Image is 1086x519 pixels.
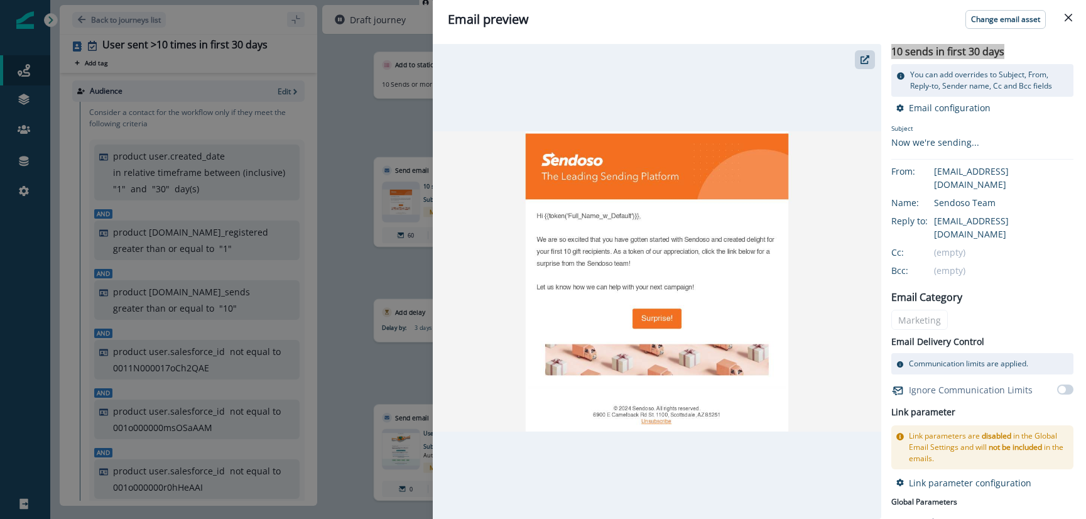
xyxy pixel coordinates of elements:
[934,264,1073,277] div: (empty)
[910,69,1068,92] p: You can add overrides to Subject, From, Reply-to, Sender name, Cc and Bcc fields
[971,15,1040,24] p: Change email asset
[891,264,954,277] div: Bcc:
[934,165,1073,191] div: [EMAIL_ADDRESS][DOMAIN_NAME]
[891,214,954,227] div: Reply to:
[934,246,1073,259] div: (empty)
[896,102,991,114] button: Email configuration
[909,477,1031,489] p: Link parameter configuration
[891,136,979,149] div: Now we're sending...
[909,430,1068,464] p: Link parameters are in the Global Email Settings and will in the emails.
[891,246,954,259] div: Cc:
[891,44,1004,59] p: 10 sends in first 30 days
[433,131,881,431] img: email asset unavailable
[891,494,957,508] p: Global Parameters
[982,430,1011,441] span: disabled
[909,102,991,114] p: Email configuration
[448,10,1071,29] div: Email preview
[891,290,962,305] p: Email Category
[1058,8,1078,28] button: Close
[989,442,1042,452] span: not be included
[934,214,1073,241] div: [EMAIL_ADDRESS][DOMAIN_NAME]
[891,165,954,178] div: From:
[891,405,955,420] h2: Link parameter
[896,477,1031,489] button: Link parameter configuration
[891,335,984,348] p: Email Delivery Control
[909,358,1028,369] p: Communication limits are applied.
[965,10,1046,29] button: Change email asset
[891,124,979,136] p: Subject
[909,383,1033,396] p: Ignore Communication Limits
[891,196,954,209] div: Name:
[934,196,1073,209] div: Sendoso Team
